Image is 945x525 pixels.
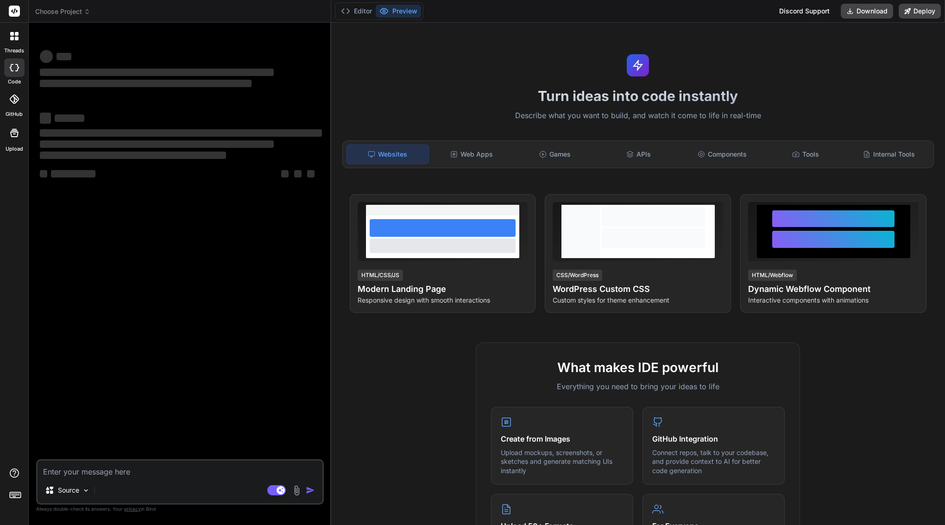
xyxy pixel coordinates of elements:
h1: Turn ideas into code instantly [337,88,939,104]
span: ‌ [40,152,226,159]
label: threads [4,47,24,55]
img: icon [306,486,315,495]
label: code [8,78,21,86]
label: GitHub [6,110,23,118]
span: ‌ [40,69,274,76]
span: ‌ [40,170,47,177]
div: HTML/CSS/JS [358,270,403,281]
div: Games [514,145,596,164]
p: Describe what you want to build, and watch it come to life in real-time [337,110,939,122]
p: Always double-check its answers. Your in Bind [36,505,324,513]
img: Pick Models [82,487,90,494]
div: Tools [765,145,846,164]
span: Choose Project [35,7,90,16]
h4: WordPress Custom CSS [553,283,723,296]
p: Everything you need to bring your ideas to life [491,381,785,392]
h2: What makes IDE powerful [491,358,785,377]
p: Connect repos, talk to your codebase, and provide context to AI for better code generation [652,448,775,475]
span: ‌ [40,50,53,63]
span: ‌ [307,170,315,177]
span: ‌ [294,170,302,177]
span: ‌ [40,80,252,87]
span: ‌ [40,129,322,137]
span: ‌ [57,53,71,60]
p: Interactive components with animations [748,296,919,305]
div: Websites [346,145,429,164]
div: HTML/Webflow [748,270,797,281]
span: ‌ [281,170,289,177]
h4: Create from Images [501,433,624,444]
span: ‌ [40,140,274,148]
label: Upload [6,145,23,153]
div: Web Apps [431,145,512,164]
span: ‌ [51,170,95,177]
div: APIs [598,145,679,164]
div: Components [681,145,762,164]
div: CSS/WordPress [553,270,602,281]
div: Discord Support [774,4,835,19]
h4: Modern Landing Page [358,283,528,296]
p: Custom styles for theme enhancement [553,296,723,305]
span: privacy [124,506,141,512]
h4: Dynamic Webflow Component [748,283,919,296]
button: Preview [376,5,421,18]
p: Source [58,486,79,495]
p: Responsive design with smooth interactions [358,296,528,305]
button: Download [841,4,893,19]
span: ‌ [55,114,84,122]
h4: GitHub Integration [652,433,775,444]
span: ‌ [40,113,51,124]
p: Upload mockups, screenshots, or sketches and generate matching UIs instantly [501,448,624,475]
img: attachment [291,485,302,496]
div: Internal Tools [848,145,930,164]
button: Deploy [899,4,941,19]
button: Editor [337,5,376,18]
